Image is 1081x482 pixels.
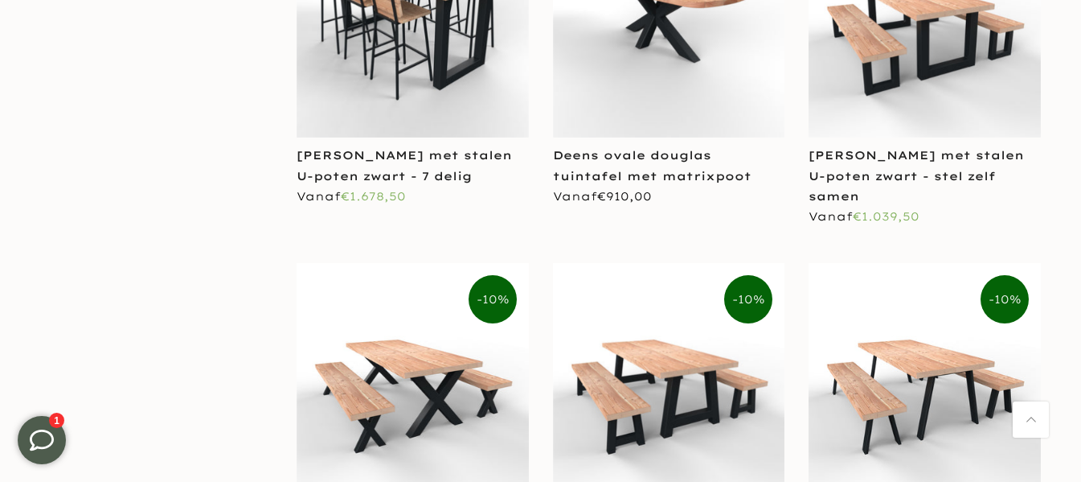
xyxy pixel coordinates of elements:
span: -10% [981,275,1029,323]
span: Vanaf [553,189,652,204]
span: Vanaf [809,209,919,224]
a: [PERSON_NAME] met stalen U-poten zwart - 7 delig [297,148,512,183]
span: -10% [724,275,772,323]
a: Terug naar boven [1013,402,1049,438]
a: [PERSON_NAME] met stalen U-poten zwart - stel zelf samen [809,148,1024,203]
a: Deens ovale douglas tuintafel met matrixpoot [553,148,751,183]
span: €1.039,50 [853,209,919,224]
span: -10% [469,275,517,323]
iframe: toggle-frame [2,400,82,480]
span: €910,00 [597,189,652,204]
span: €1.678,50 [341,189,406,204]
span: Vanaf [297,189,406,204]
